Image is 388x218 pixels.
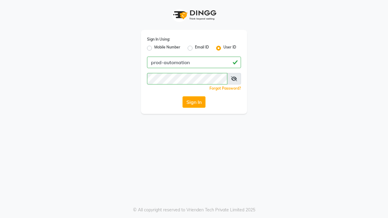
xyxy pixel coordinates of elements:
[147,73,227,84] input: Username
[170,6,218,24] img: logo1.svg
[195,45,209,52] label: Email ID
[147,37,170,42] label: Sign In Using:
[154,45,180,52] label: Mobile Number
[147,57,241,68] input: Username
[209,86,241,91] a: Forgot Password?
[223,45,236,52] label: User ID
[182,96,206,108] button: Sign In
